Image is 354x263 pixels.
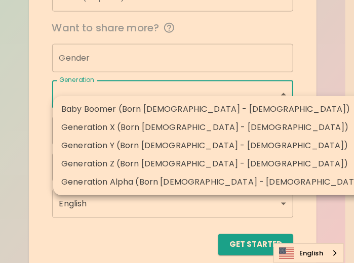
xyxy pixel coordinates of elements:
a: English [274,244,343,262]
div: Language [273,243,344,263]
aside: Language selected: English [273,243,344,263]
